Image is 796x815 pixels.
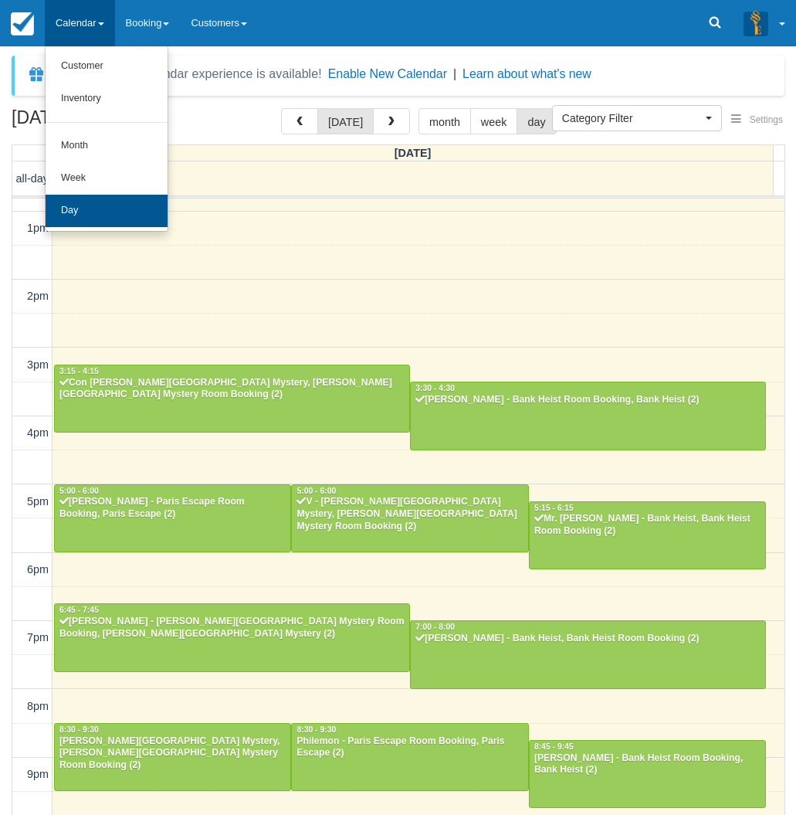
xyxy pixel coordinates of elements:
[562,110,702,126] span: Category Filter
[59,616,405,640] div: [PERSON_NAME] - [PERSON_NAME][GEOGRAPHIC_DATA] Mystery Room Booking, [PERSON_NAME][GEOGRAPHIC_DAT...
[517,108,556,134] button: day
[27,768,49,780] span: 9pm
[462,67,591,80] a: Learn about what's new
[296,735,523,760] div: Philemon - Paris Escape Room Booking, Paris Escape (2)
[529,501,766,569] a: 5:15 - 6:15Mr. [PERSON_NAME] - Bank Heist, Bank Heist Room Booking (2)
[54,723,291,791] a: 8:30 - 9:30[PERSON_NAME][GEOGRAPHIC_DATA] Mystery, [PERSON_NAME][GEOGRAPHIC_DATA] Mystery Room Bo...
[529,740,766,808] a: 8:45 - 9:45[PERSON_NAME] - Bank Heist Room Booking, Bank Heist (2)
[296,487,336,495] span: 5:00 - 6:00
[415,633,761,645] div: [PERSON_NAME] - Bank Heist, Bank Heist Room Booking (2)
[54,603,410,671] a: 6:45 - 7:45[PERSON_NAME] - [PERSON_NAME][GEOGRAPHIC_DATA] Mystery Room Booking, [PERSON_NAME][GEO...
[415,394,761,406] div: [PERSON_NAME] - Bank Heist Room Booking, Bank Heist (2)
[470,108,518,134] button: week
[410,620,766,688] a: 7:00 - 8:00[PERSON_NAME] - Bank Heist, Bank Heist Room Booking (2)
[59,367,99,375] span: 3:15 - 4:15
[11,12,34,36] img: checkfront-main-nav-mini-logo.png
[410,382,766,450] a: 3:30 - 4:30[PERSON_NAME] - Bank Heist Room Booking, Bank Heist (2)
[415,384,455,392] span: 3:30 - 4:30
[291,484,528,552] a: 5:00 - 6:00V - [PERSON_NAME][GEOGRAPHIC_DATA] Mystery, [PERSON_NAME][GEOGRAPHIC_DATA] Mystery Roo...
[27,222,49,234] span: 1pm
[46,83,168,115] a: Inventory
[395,147,432,159] span: [DATE]
[328,66,447,82] button: Enable New Calendar
[750,114,783,125] span: Settings
[59,487,99,495] span: 5:00 - 6:00
[552,105,722,131] button: Category Filter
[317,108,374,134] button: [DATE]
[59,377,405,402] div: Con [PERSON_NAME][GEOGRAPHIC_DATA] Mystery, [PERSON_NAME][GEOGRAPHIC_DATA] Mystery Room Booking (2)
[533,513,761,538] div: Mr. [PERSON_NAME] - Bank Heist, Bank Heist Room Booking (2)
[296,496,523,533] div: V - [PERSON_NAME][GEOGRAPHIC_DATA] Mystery, [PERSON_NAME][GEOGRAPHIC_DATA] Mystery Room Booking (2)
[296,725,336,734] span: 8:30 - 9:30
[27,563,49,576] span: 6pm
[453,67,456,80] span: |
[46,162,168,195] a: Week
[12,108,207,137] h2: [DATE]
[54,484,291,552] a: 5:00 - 6:00[PERSON_NAME] - Paris Escape Room Booking, Paris Escape (2)
[743,11,768,36] img: A3
[27,495,49,508] span: 5pm
[291,723,528,791] a: 8:30 - 9:30Philemon - Paris Escape Room Booking, Paris Escape (2)
[59,606,99,614] span: 6:45 - 7:45
[59,496,286,521] div: [PERSON_NAME] - Paris Escape Room Booking, Paris Escape (2)
[27,358,49,371] span: 3pm
[16,172,49,185] span: all-day
[27,290,49,302] span: 2pm
[534,742,574,751] span: 8:45 - 9:45
[46,50,168,83] a: Customer
[59,735,286,773] div: [PERSON_NAME][GEOGRAPHIC_DATA] Mystery, [PERSON_NAME][GEOGRAPHIC_DATA] Mystery Room Booking (2)
[27,631,49,644] span: 7pm
[52,65,322,83] div: A new Booking Calendar experience is available!
[415,623,455,631] span: 7:00 - 8:00
[534,504,574,512] span: 5:15 - 6:15
[27,426,49,439] span: 4pm
[722,109,792,131] button: Settings
[45,46,168,232] ul: Calendar
[46,130,168,162] a: Month
[59,725,99,734] span: 8:30 - 9:30
[533,752,761,777] div: [PERSON_NAME] - Bank Heist Room Booking, Bank Heist (2)
[418,108,471,134] button: month
[27,700,49,712] span: 8pm
[46,195,168,227] a: Day
[54,365,410,433] a: 3:15 - 4:15Con [PERSON_NAME][GEOGRAPHIC_DATA] Mystery, [PERSON_NAME][GEOGRAPHIC_DATA] Mystery Roo...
